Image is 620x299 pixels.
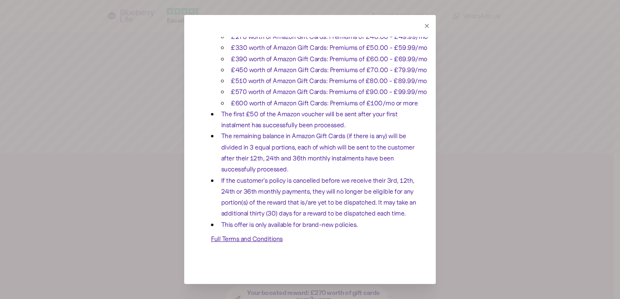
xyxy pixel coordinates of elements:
span: £510 worth of Amazon Gift Cards: Premiums of £80.00 - £89.99/mo [231,77,427,85]
span: £600 worth of Amazon Gift Cards: Premiums of £100/mo or more [231,99,418,107]
a: Full Terms and Conditions [211,234,283,243]
span: £330 worth of Amazon Gift Cards: Premiums of £50.00 - £59.99/mo [231,43,427,51]
span: £570 worth of Amazon Gift Cards: Premiums of £90.00 - £99.99/mo [231,88,427,96]
span: The first £50 of the Amazon voucher will be sent after your first instalment has successfully bee... [221,110,398,129]
span: Full Terms and Conditions [211,235,283,243]
span: This offer is only available for brand-new policies. [221,220,358,229]
span: £450 worth of Amazon Gift Cards: Premiums of £70.00 - £79.99/mo [231,66,427,74]
span: £390 worth of Amazon Gift Cards: Premiums of £60.00 - £69.99/mo [231,55,427,63]
span: The remaining balance in Amazon Gift Cards (if there is any) will be divided in 3 equal portions,... [221,132,415,173]
span: If the customer's policy is cancelled before we receive their 3rd, 12th, 24th or 36th monthly pay... [221,176,416,218]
